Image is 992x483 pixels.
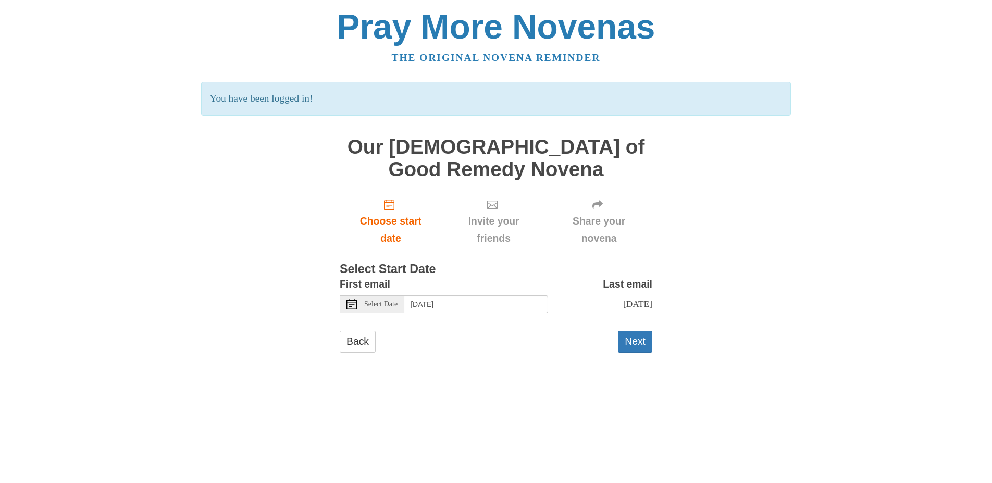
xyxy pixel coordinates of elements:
[442,191,545,253] div: Click "Next" to confirm your start date first.
[201,82,790,116] p: You have been logged in!
[545,191,652,253] div: Click "Next" to confirm your start date first.
[556,213,642,247] span: Share your novena
[340,276,390,293] label: First email
[623,299,652,309] span: [DATE]
[364,301,398,308] span: Select Date
[340,136,652,180] h1: Our [DEMOGRAPHIC_DATA] of Good Remedy Novena
[337,7,655,46] a: Pray More Novenas
[452,213,535,247] span: Invite your friends
[340,191,442,253] a: Choose start date
[340,263,652,276] h3: Select Start Date
[392,52,601,63] a: The original novena reminder
[350,213,431,247] span: Choose start date
[618,331,652,352] button: Next
[603,276,652,293] label: Last email
[340,331,376,352] a: Back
